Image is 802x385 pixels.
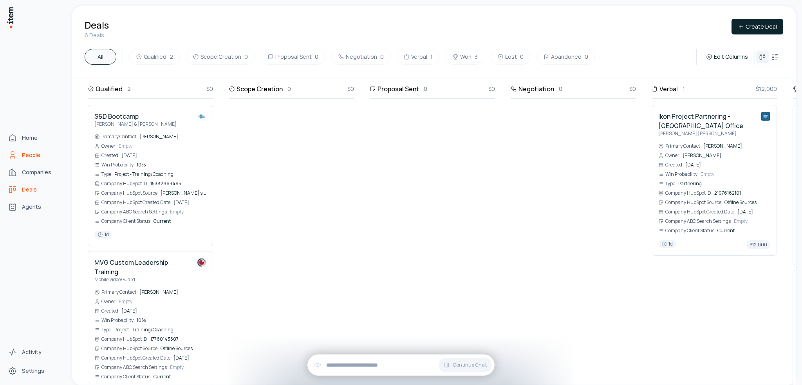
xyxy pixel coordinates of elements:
a: S&D Bootcamp[PERSON_NAME] & [PERSON_NAME]Shapiro & DuncanPrimary Contact[PERSON_NAME]OwnerEmptyCr... [94,112,206,240]
button: Create Deal [732,19,783,34]
span: 10% [137,162,206,168]
div: Company Client Status [94,374,150,380]
h3: Proposal Sent [378,84,419,94]
span: Empty [119,298,206,305]
span: [DATE] [121,308,206,314]
h1: Deals [85,19,109,31]
span: Offline Sources [724,199,770,206]
button: Won3 [446,49,484,65]
div: Win Probability [658,171,697,177]
div: Primary Contact [658,143,700,149]
span: [PERSON_NAME] [139,134,206,140]
img: Mobile Video Guard [197,258,206,267]
div: Primary Contact [94,134,136,140]
span: Deals [22,186,37,193]
button: Lost0 [491,49,530,65]
span: [DATE] [685,162,770,168]
p: Mobile Video Guard [94,277,191,283]
button: Scope Creation0 [186,49,255,65]
span: 1d [658,240,676,248]
div: Created [658,162,682,168]
span: Settings [22,367,44,375]
div: Company HubSpot Source [94,190,157,196]
span: 21976162101 [714,190,770,196]
div: Company ABC Search Settings [658,218,731,224]
p: [PERSON_NAME] [PERSON_NAME] [658,130,755,137]
button: 1d [658,240,676,249]
div: Company Client Status [658,228,714,234]
span: Empty [170,209,206,215]
a: Settings [5,363,64,379]
div: Type [94,327,111,333]
div: Primary Contact [94,289,136,295]
button: Abandoned0 [536,49,595,65]
span: $0 [488,85,495,93]
h3: Scope Creation [237,84,283,94]
div: Company HubSpot Created Date [658,209,734,215]
span: Current [154,218,206,224]
span: Companies [22,168,51,176]
h4: Ikon Project Partnering - [GEOGRAPHIC_DATA] Office [658,112,755,130]
div: Company HubSpot Created Date [94,199,170,206]
span: 10% [137,317,206,324]
p: [PERSON_NAME] & [PERSON_NAME] [94,121,177,127]
span: $12,000 [746,240,770,249]
span: 1d [94,231,112,239]
span: [PERSON_NAME]'s LinkedIn [161,190,206,196]
span: Current [154,374,206,380]
button: 1d [94,231,112,240]
div: Company ABC Search Settings [94,209,167,215]
p: 0 [287,85,291,93]
span: 17760143507 [150,336,206,342]
span: 1 [430,53,433,61]
div: Company HubSpot Source [94,345,157,352]
span: Current [717,228,770,234]
div: Owner [658,152,679,159]
span: Home [22,134,38,142]
span: $12,000 [756,85,777,93]
div: S&D Bootcamp[PERSON_NAME] & [PERSON_NAME]Shapiro & DuncanPrimary Contact[PERSON_NAME]OwnerEmptyCr... [88,105,213,246]
a: Deals [5,182,64,197]
span: 2 [170,53,173,61]
p: 2 [127,85,131,93]
div: Owner [94,143,116,149]
span: Partnering [678,181,770,187]
img: Balfour Beatty [761,112,770,121]
button: Proposal Sent0 [261,49,325,65]
div: Company ABC Search Settings [94,364,167,371]
h3: Negotiation [518,84,554,94]
div: Continue Chat [307,354,495,376]
span: $0 [206,85,213,93]
div: Company HubSpot Source [658,199,721,206]
button: All [85,49,116,65]
span: Agents [22,203,41,211]
button: Qualified2 [129,49,180,65]
a: People [5,147,64,163]
h3: Verbal [659,84,678,94]
img: Item Brain Logo [6,6,14,29]
div: Company HubSpot ID [94,336,147,342]
span: [PERSON_NAME] [139,289,206,295]
span: Project - Training/Coaching [114,327,206,333]
span: [DATE] [173,199,206,206]
span: Project - Training/Coaching [114,171,206,177]
span: 0 [520,53,524,61]
div: Created [94,308,118,314]
a: Ikon Project Partnering - [GEOGRAPHIC_DATA] Office[PERSON_NAME] [PERSON_NAME]Balfour BeattyPrimar... [658,112,770,249]
span: Continue Chat [453,362,487,368]
span: Offline Sources [161,345,206,352]
span: [DATE] [121,152,206,159]
p: 1 [683,85,685,93]
span: 0 [315,53,318,61]
div: Type [94,171,111,177]
img: Shapiro & Duncan [197,112,206,121]
div: Ikon Project Partnering - [GEOGRAPHIC_DATA] Office[PERSON_NAME] [PERSON_NAME]Balfour BeattyPrimar... [652,105,777,256]
p: 6 Deals [85,31,109,39]
div: Company HubSpot Created Date [94,355,170,361]
a: Agents [5,199,64,215]
span: $0 [629,85,636,93]
span: People [22,151,40,159]
div: Company HubSpot ID [658,190,711,196]
p: 0 [559,85,562,93]
h4: S&D Bootcamp [94,112,177,121]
